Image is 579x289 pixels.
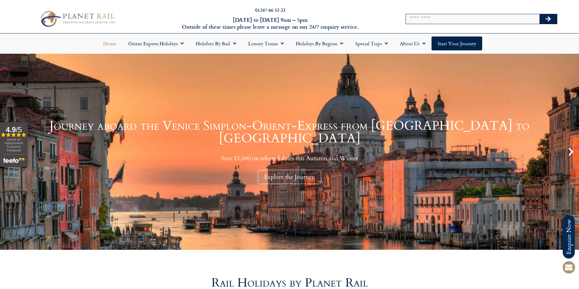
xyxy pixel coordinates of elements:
[394,37,432,50] a: About Us
[566,147,576,157] div: Next slide
[349,37,394,50] a: Special Trips
[15,119,564,145] h1: Journey aboard the Venice Simplon-Orient-Express from [GEOGRAPHIC_DATA] to [GEOGRAPHIC_DATA]
[97,37,122,50] a: Home
[37,9,117,29] img: Planet Rail Train Holidays Logo
[539,14,557,24] button: Search
[122,37,190,50] a: Orient Express Holidays
[258,170,321,184] div: Explore the Journey
[290,37,349,50] a: Holidays by Region
[3,37,576,50] nav: Menu
[15,154,564,162] p: Save £1,000 on selected dates this Autumn and Winter
[255,6,285,13] a: 01347 66 53 33
[432,37,482,50] a: Start your Journey
[156,16,384,30] h6: [DATE] to [DATE] 9am – 5pm Outside of these times please leave a message on our 24/7 enquiry serv...
[118,277,461,289] h2: Rail Holidays by Planet Rail
[242,37,290,50] a: Luxury Trains
[190,37,242,50] a: Holidays by Rail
